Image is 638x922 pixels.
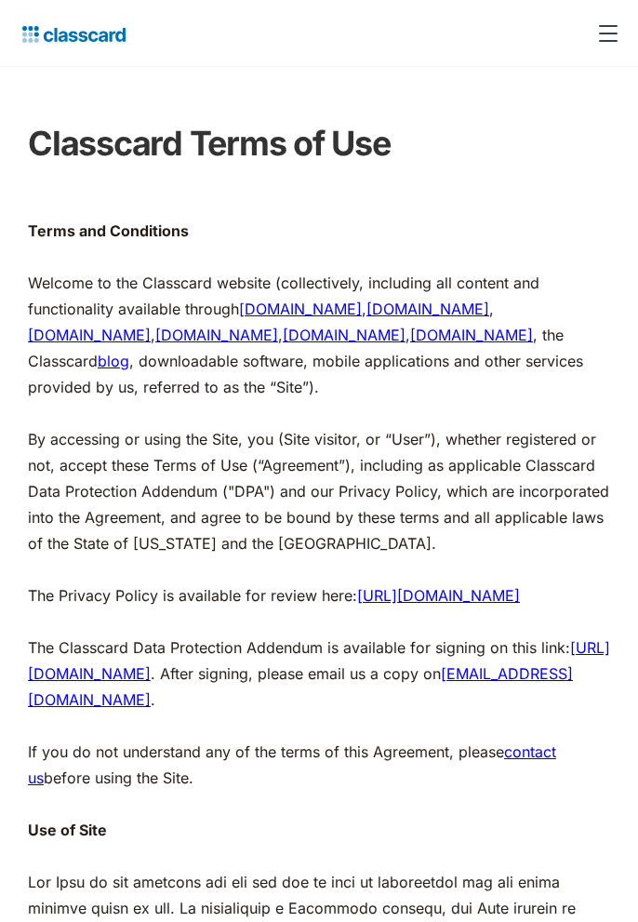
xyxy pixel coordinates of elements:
a: [URL][DOMAIN_NAME] [357,586,520,605]
a: [DOMAIN_NAME] [283,326,405,344]
a: [DOMAIN_NAME] [410,326,533,344]
a: blog [98,352,129,370]
a: [DOMAIN_NAME] [366,300,489,318]
a: home [15,20,126,47]
a: [DOMAIN_NAME] [239,300,362,318]
a: [DOMAIN_NAME] [28,326,151,344]
strong: Use of Site [28,821,107,839]
strong: Terms and Conditions [28,221,189,240]
h1: Classcard Terms of Use [28,124,610,164]
a: [DOMAIN_NAME] [155,326,278,344]
div: menu [586,11,623,56]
